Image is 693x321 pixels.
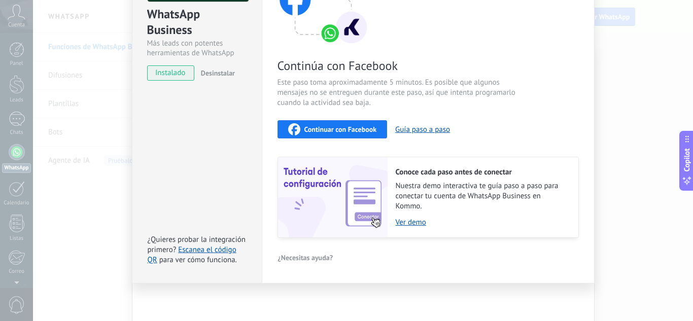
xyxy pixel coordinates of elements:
span: ¿Necesitas ayuda? [278,254,333,261]
span: Continuar con Facebook [304,126,377,133]
a: Ver demo [396,218,568,227]
div: WhatsApp Business [147,6,247,39]
span: Este paso toma aproximadamente 5 minutos. Es posible que algunos mensajes no se entreguen durante... [278,78,519,108]
a: Escanea el código QR [148,245,236,265]
button: Guía paso a paso [395,125,450,134]
button: ¿Necesitas ayuda? [278,250,334,265]
span: instalado [148,65,194,81]
span: para ver cómo funciona. [159,255,237,265]
span: ¿Quieres probar la integración primero? [148,235,246,255]
span: Copilot [682,148,692,171]
span: Nuestra demo interactiva te guía paso a paso para conectar tu cuenta de WhatsApp Business en Kommo. [396,181,568,211]
button: Continuar con Facebook [278,120,388,138]
div: Más leads con potentes herramientas de WhatsApp [147,39,247,58]
button: Desinstalar [197,65,235,81]
span: Desinstalar [201,68,235,78]
span: Continúa con Facebook [278,58,519,74]
h2: Conoce cada paso antes de conectar [396,167,568,177]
